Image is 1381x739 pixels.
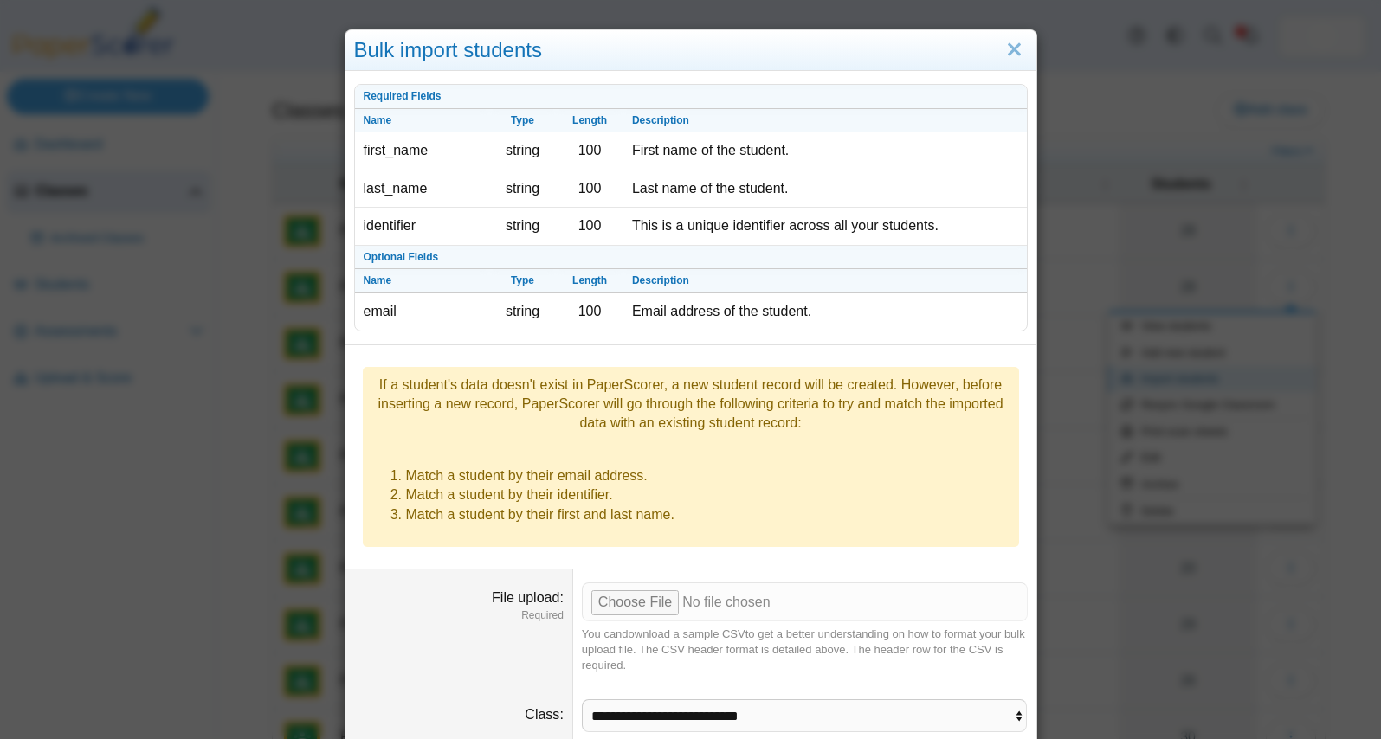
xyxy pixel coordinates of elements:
a: Close [1001,35,1028,65]
div: Bulk import students [345,30,1036,71]
dfn: Required [354,608,564,623]
div: You can to get a better understanding on how to format your bulk upload file. The CSV header form... [582,627,1028,674]
th: Optional Fields [355,246,1027,270]
th: Length [556,269,623,293]
td: string [489,132,557,170]
td: last_name [355,170,489,208]
th: Description [623,109,1027,133]
td: identifier [355,208,489,245]
label: File upload [492,590,564,605]
label: Class [525,707,563,722]
td: string [489,293,557,330]
td: 100 [556,208,623,245]
td: email [355,293,489,330]
td: 100 [556,132,623,170]
th: Name [355,269,489,293]
td: first_name [355,132,489,170]
th: Length [556,109,623,133]
td: This is a unique identifier across all your students. [623,208,1027,245]
td: string [489,208,557,245]
li: Match a student by their first and last name. [406,505,1010,524]
div: If a student's data doesn't exist in PaperScorer, a new student record will be created. However, ... [371,376,1010,434]
td: Email address of the student. [623,293,1027,330]
a: download a sample CSV [622,627,745,640]
td: 100 [556,293,623,330]
th: Description [623,269,1027,293]
li: Match a student by their email address. [406,466,1010,485]
th: Type [489,109,557,133]
td: string [489,170,557,208]
th: Name [355,109,489,133]
td: 100 [556,170,623,208]
li: Match a student by their identifier. [406,485,1010,504]
td: First name of the student. [623,132,1027,170]
td: Last name of the student. [623,170,1027,208]
th: Required Fields [355,85,1027,109]
th: Type [489,269,557,293]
